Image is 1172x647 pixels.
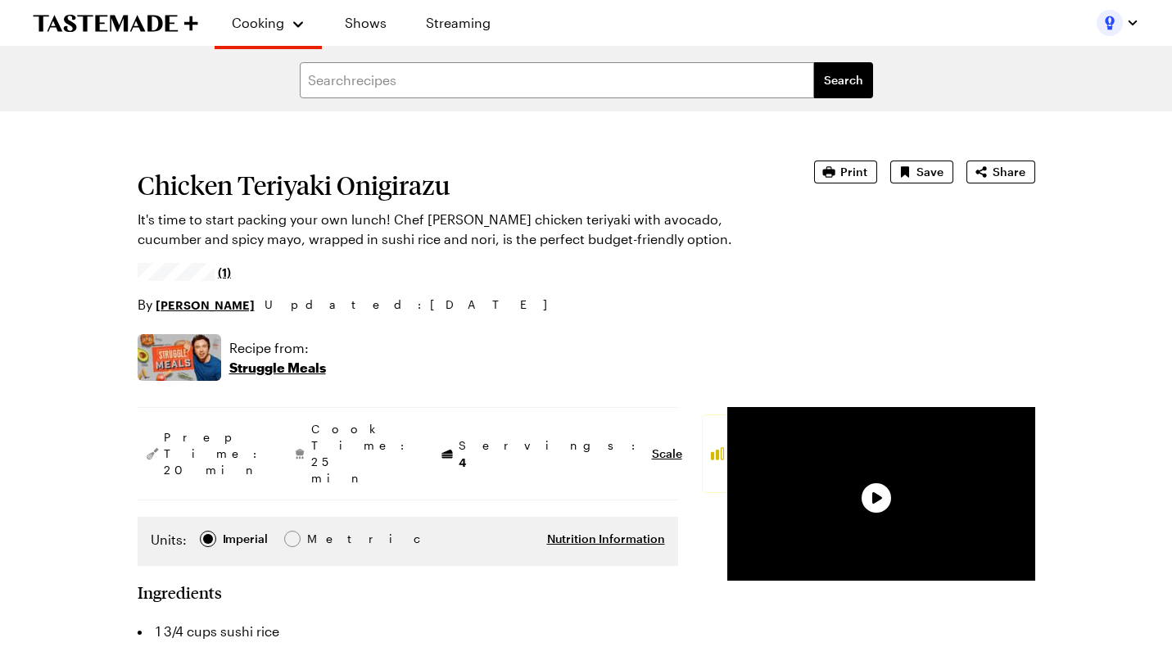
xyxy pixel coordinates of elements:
[1097,10,1123,36] img: Profile picture
[138,170,768,200] h1: Chicken Teriyaki Onigirazu
[138,295,255,314] p: By
[311,421,413,486] span: Cook Time: 25 min
[138,334,221,381] img: Show where recipe is used
[138,582,222,602] h2: Ingredients
[151,530,342,553] div: Imperial Metric
[890,161,953,183] button: Save recipe
[265,296,563,314] span: Updated : [DATE]
[547,531,665,547] button: Nutrition Information
[814,62,873,98] button: filters
[459,454,466,469] span: 4
[727,407,1035,581] video-js: Video Player
[231,7,305,39] button: Cooking
[156,296,255,314] a: [PERSON_NAME]
[966,161,1035,183] button: Share
[223,530,268,548] div: Imperial
[862,483,891,513] button: Play Video
[33,14,198,33] a: To Tastemade Home Page
[138,265,232,278] a: 5/5 stars from 1 reviews
[814,161,877,183] button: Print
[138,210,768,249] p: It's time to start packing your own lunch! Chef [PERSON_NAME] chicken teriyaki with avocado, cucu...
[218,264,231,280] span: (1)
[307,530,342,548] div: Metric
[916,164,943,180] span: Save
[652,446,682,462] button: Scale
[229,338,326,358] p: Recipe from:
[232,15,284,30] span: Cooking
[229,338,326,378] a: Recipe from:Struggle Meals
[824,72,863,88] span: Search
[993,164,1025,180] span: Share
[840,164,867,180] span: Print
[229,358,326,378] p: Struggle Meals
[223,530,269,548] span: Imperial
[459,437,644,471] span: Servings:
[151,530,187,550] label: Units:
[138,618,678,645] li: 1 3/4 cups sushi rice
[164,429,265,478] span: Prep Time: 20 min
[1097,10,1139,36] button: Profile picture
[307,530,343,548] span: Metric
